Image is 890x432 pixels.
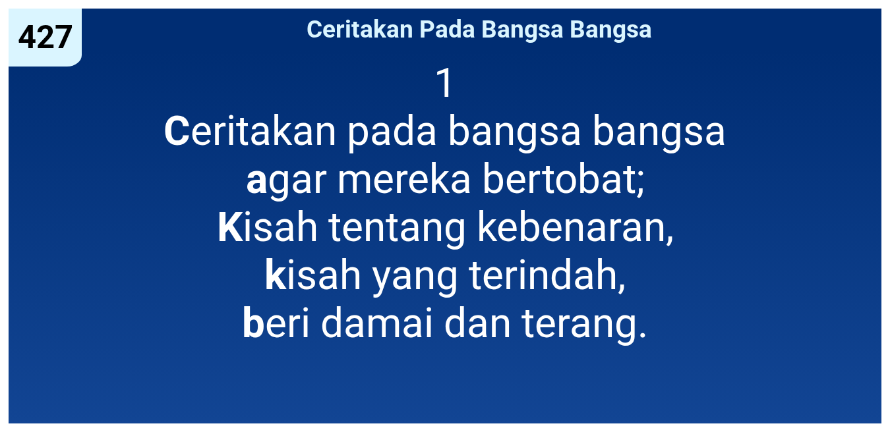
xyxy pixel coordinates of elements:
[18,18,73,56] span: 427
[163,59,727,347] span: 1 eritakan pada bangsa bangsa gar mereka bertobat; isah tentang kebenaran, isah yang terindah, er...
[246,155,268,203] b: a
[307,15,652,43] span: Ceritakan Pada Bangsa Bangsa
[242,299,265,347] b: b
[264,251,286,299] b: k
[163,107,191,155] b: C
[217,203,243,251] b: K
